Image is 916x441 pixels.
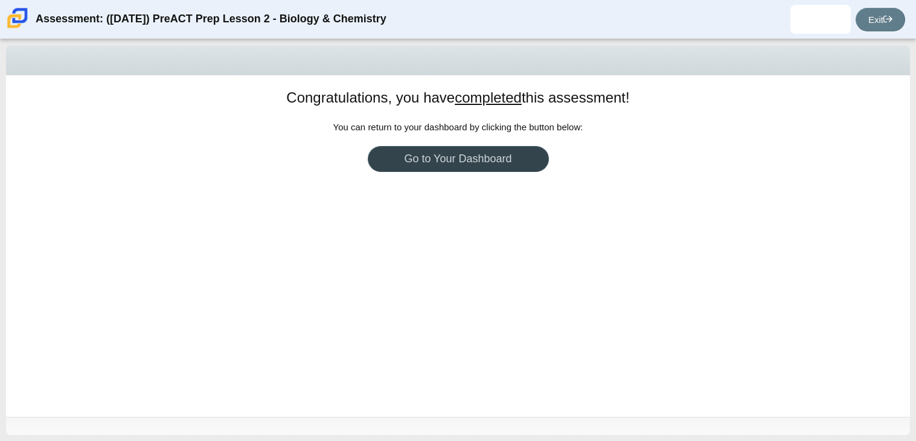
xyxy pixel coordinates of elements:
[36,5,386,34] div: Assessment: ([DATE]) PreACT Prep Lesson 2 - Biology & Chemistry
[5,22,30,33] a: Carmen School of Science & Technology
[856,8,905,31] a: Exit
[368,146,549,172] a: Go to Your Dashboard
[811,10,830,29] img: karen.garcia.63C1BM
[5,5,30,31] img: Carmen School of Science & Technology
[333,122,583,132] span: You can return to your dashboard by clicking the button below:
[455,89,522,106] u: completed
[286,87,629,108] h1: Congratulations, you have this assessment!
